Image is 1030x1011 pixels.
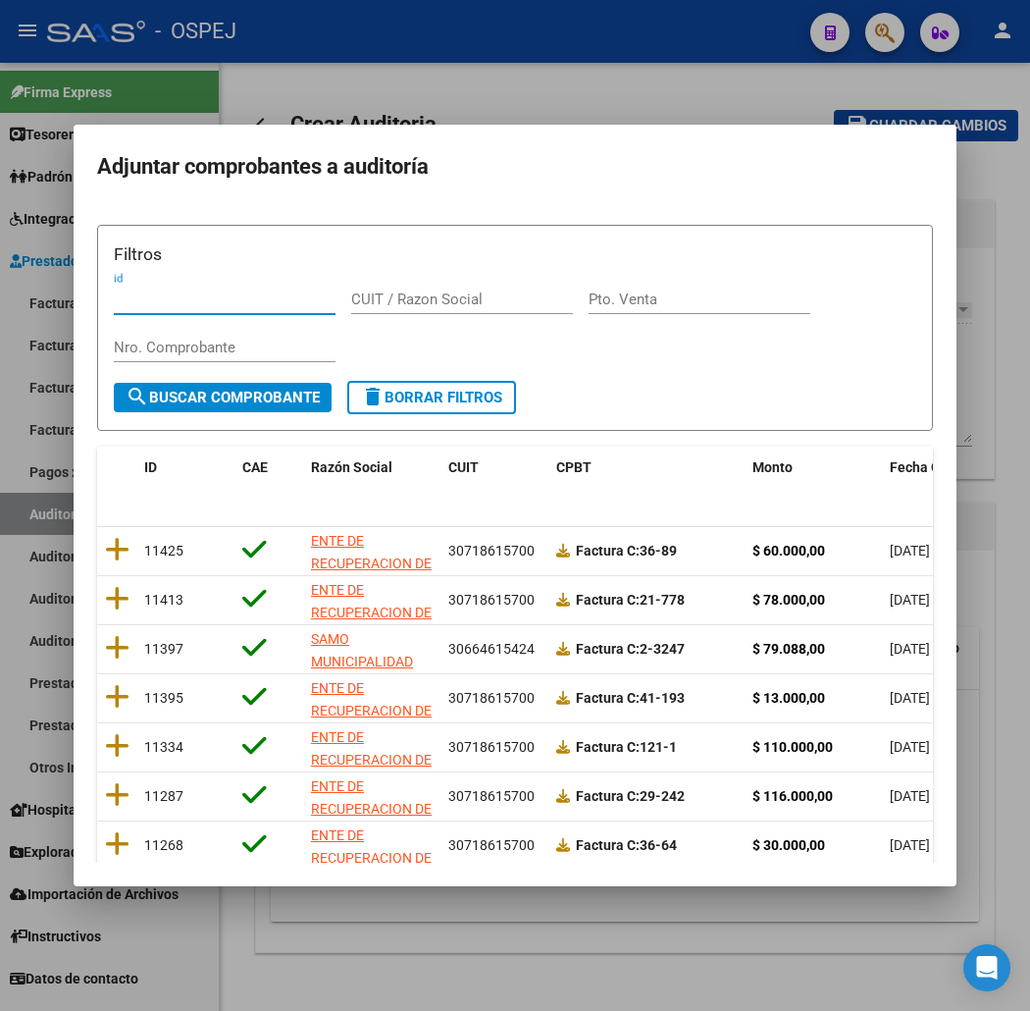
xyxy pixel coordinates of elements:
[448,592,535,608] span: 30718615700
[114,383,332,412] button: Buscar Comprobante
[144,788,183,804] span: 11287
[144,739,183,755] span: 11334
[576,739,640,755] span: Factura C:
[576,690,640,706] span: Factura C:
[890,739,930,755] span: [DATE]
[311,778,432,950] span: ENTE DE RECUPERACION DE FONDOS PARA EL FORTALECIMIENTO DEL SISTEMA DE SALUD DE MENDOZA (REFORSAL)...
[752,690,825,706] strong: $ 13.000,00
[448,690,535,706] span: 30718615700
[303,447,440,511] datatable-header-cell: Razón Social
[576,788,685,804] strong: 29-242
[448,459,479,475] span: CUIT
[752,592,825,608] strong: $ 78.000,00
[576,739,677,755] strong: 121-1
[576,641,640,657] span: Factura C:
[745,447,882,511] datatable-header-cell: Monto
[361,389,502,406] span: Borrar Filtros
[890,837,930,853] span: [DATE]
[311,459,392,475] span: Razón Social
[448,788,535,804] span: 30718615700
[234,447,303,511] datatable-header-cell: CAE
[576,592,640,608] span: Factura C:
[311,533,432,705] span: ENTE DE RECUPERACION DE FONDOS PARA EL FORTALECIMIENTO DEL SISTEMA DE SALUD DE MENDOZA (REFORSAL)...
[97,148,933,186] h2: Adjuntar comprobantes a auditoría
[752,459,793,475] span: Monto
[752,739,833,755] strong: $ 110.000,00
[361,385,385,408] mat-icon: delete
[440,447,548,511] datatable-header-cell: CUIT
[114,241,916,267] h3: Filtros
[448,641,535,657] span: 30664615424
[752,543,825,559] strong: $ 60.000,00
[890,543,930,559] span: [DATE]
[242,459,268,475] span: CAE
[126,385,149,408] mat-icon: search
[890,788,930,804] span: [DATE]
[144,592,183,608] span: 11413
[144,459,157,475] span: ID
[576,543,640,559] span: Factura C:
[311,729,432,901] span: ENTE DE RECUPERACION DE FONDOS PARA EL FORTALECIMIENTO DEL SISTEMA DE SALUD DE MENDOZA (REFORSAL)...
[144,690,183,706] span: 11395
[752,641,825,657] strong: $ 79.088,00
[448,739,535,755] span: 30718615700
[548,447,745,511] datatable-header-cell: CPBT
[311,582,432,754] span: ENTE DE RECUPERACION DE FONDOS PARA EL FORTALECIMIENTO DEL SISTEMA DE SALUD DE MENDOZA (REFORSAL)...
[752,837,825,853] strong: $ 30.000,00
[556,459,592,475] span: CPBT
[126,389,320,406] span: Buscar Comprobante
[311,680,432,852] span: ENTE DE RECUPERACION DE FONDOS PARA EL FORTALECIMIENTO DEL SISTEMA DE SALUD DE MENDOZA (REFORSAL)...
[890,592,930,608] span: [DATE]
[882,447,970,511] datatable-header-cell: Fecha Cpbt
[144,641,183,657] span: 11397
[311,827,432,999] span: ENTE DE RECUPERACION DE FONDOS PARA EL FORTALECIMIENTO DEL SISTEMA DE SALUD DE MENDOZA (REFORSAL)...
[576,543,677,559] strong: 36-89
[576,837,677,853] strong: 36-64
[144,543,183,559] span: 11425
[136,447,234,511] datatable-header-cell: ID
[576,592,685,608] strong: 21-778
[890,690,930,706] span: [DATE]
[347,381,516,414] button: Borrar Filtros
[576,641,685,657] strong: 2-3247
[963,944,1010,991] div: Open Intercom Messenger
[576,690,685,706] strong: 41-193
[752,788,833,804] strong: $ 116.000,00
[890,459,960,475] span: Fecha Cpbt
[144,837,183,853] span: 11268
[890,641,930,657] span: [DATE]
[311,631,416,781] span: SAMO MUNICIPALIDAD [PERSON_NAME] Ente Descentralizado Hospital [PERSON_NAME]
[576,788,640,804] span: Factura C:
[448,543,535,559] span: 30718615700
[576,837,640,853] span: Factura C:
[448,837,535,853] span: 30718615700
